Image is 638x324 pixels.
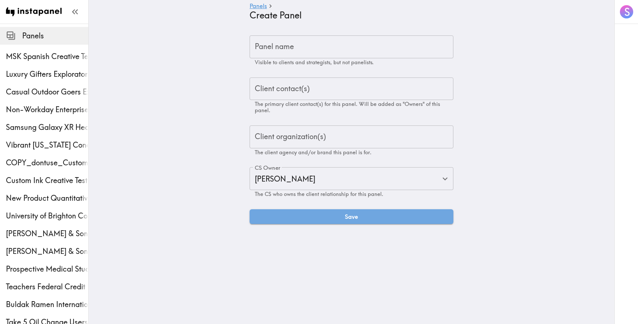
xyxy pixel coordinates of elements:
div: Vibrant Arizona Concept Testing [6,140,88,150]
span: Samsung Galaxy XR Headset Quickturn Exploratory [6,122,88,132]
span: Teachers Federal Credit Union Members With Business Banking Elsewhere Exploratory [6,282,88,292]
span: [PERSON_NAME] & Sons Integrated Options [6,246,88,256]
label: CS Owner [255,164,280,172]
span: Panels [22,31,88,41]
button: Open [439,173,451,185]
span: MSK Spanish Creative Testing [6,51,88,62]
button: Save [250,209,453,224]
span: The client agency and/or brand this panel is for. [255,149,371,156]
span: Non-Workday Enterprise Solution Decision Maker Exploratory [6,104,88,115]
span: Casual Outdoor Goers Exploratory [6,87,88,97]
span: University of Brighton Concept Testing [6,211,88,221]
a: Panels [250,3,267,10]
span: Visible to clients and strategists, but not panelists. [255,59,374,66]
span: Prospective Medical Students Concept Testing: Part 2 [6,264,88,274]
span: New Product Quantitative Exploratory [6,193,88,203]
span: [PERSON_NAME] & Sons Instagram Recruit [6,228,88,239]
div: Edward & Sons Instagram Recruit [6,228,88,239]
span: Custom Ink Creative Testing Phase 2 [6,175,88,186]
div: Edward & Sons Integrated Options [6,246,88,256]
span: Vibrant [US_STATE] Concept Testing [6,140,88,150]
span: The CS who owns the client relationship for this panel. [255,191,383,197]
span: S [624,6,630,18]
span: Buldak Ramen International Exploratory [6,299,88,310]
span: The primary client contact(s) for this panel. Will be added as "Owners" of this panel. [255,101,440,114]
span: COPY_dontuse_Custom Ink Creative Testing Phase 2 [6,158,88,168]
h4: Create Panel [250,10,447,21]
button: S [619,4,634,19]
span: Luxury Gifters Exploratory [6,69,88,79]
